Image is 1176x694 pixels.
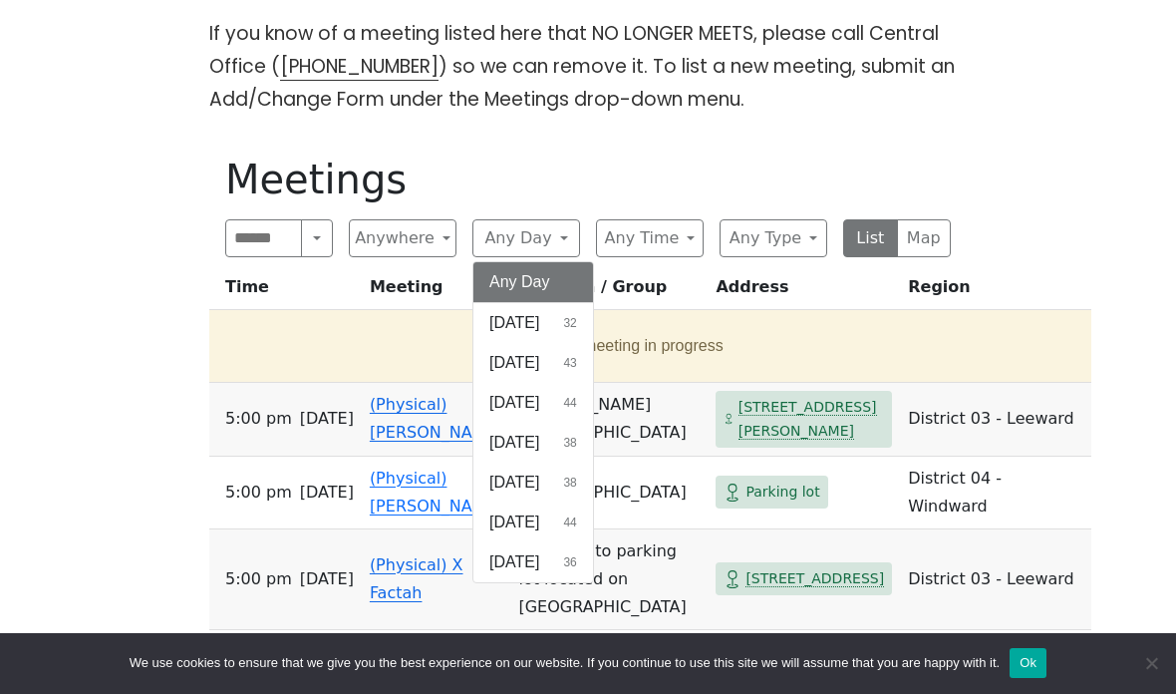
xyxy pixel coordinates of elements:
[897,219,952,257] button: Map
[489,311,539,335] span: [DATE]
[563,553,576,571] span: 36 results
[130,653,1000,673] span: We use cookies to ensure that we give you the best experience on our website. If you continue to ...
[563,394,576,412] span: 44 results
[473,383,593,423] button: [DATE]44 results
[472,261,594,583] div: Any Day
[473,423,593,463] button: [DATE]38 results
[563,434,576,452] span: 38 results
[225,156,951,203] h1: Meetings
[300,565,354,593] span: [DATE]
[510,273,708,310] th: Location / Group
[1141,653,1161,673] span: No
[510,383,708,457] td: [PERSON_NAME][GEOGRAPHIC_DATA]
[225,565,292,593] span: 5:00 PM
[489,471,539,495] span: [DATE]
[745,480,819,505] span: Parking lot
[473,503,593,542] button: [DATE]44 results
[472,219,580,257] button: Any Day
[473,262,593,302] button: Any Day
[300,479,354,507] span: [DATE]
[900,457,1091,529] td: District 04 - Windward
[473,343,593,383] button: [DATE]43 results
[209,273,362,310] th: Time
[563,474,576,492] span: 38 results
[225,219,302,257] input: Search
[300,405,354,433] span: [DATE]
[563,354,576,372] span: 43 results
[301,219,333,257] button: Search
[370,469,502,516] a: (Physical) [PERSON_NAME]
[489,550,539,574] span: [DATE]
[596,219,704,257] button: Any Time
[900,383,1091,457] td: District 03 - Leeward
[708,273,900,310] th: Address
[900,529,1091,630] td: District 03 - Leeward
[563,314,576,332] span: 32 results
[225,479,292,507] span: 5:00 PM
[225,405,292,433] span: 5:00 PM
[489,391,539,415] span: [DATE]
[510,529,708,630] td: Entrance to parking lot located on [GEOGRAPHIC_DATA]
[349,219,456,257] button: Anywhere
[209,17,967,116] p: If you know of a meeting listed here that NO LONGER MEETS, please call Central Office ( ) so we c...
[370,395,502,442] a: (Physical) [PERSON_NAME]
[900,273,1091,310] th: Region
[843,219,898,257] button: List
[473,463,593,503] button: [DATE]38 results
[510,457,708,529] td: [GEOGRAPHIC_DATA]
[473,303,593,343] button: [DATE]32 results
[489,511,539,534] span: [DATE]
[563,514,576,531] span: 44 results
[720,219,827,257] button: Any Type
[217,318,1075,374] button: 1 meeting in progress
[473,542,593,582] button: [DATE]36 results
[362,273,511,310] th: Meeting
[489,351,539,375] span: [DATE]
[370,555,463,602] a: (Physical) X Factah
[1010,648,1046,678] button: Ok
[489,431,539,455] span: [DATE]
